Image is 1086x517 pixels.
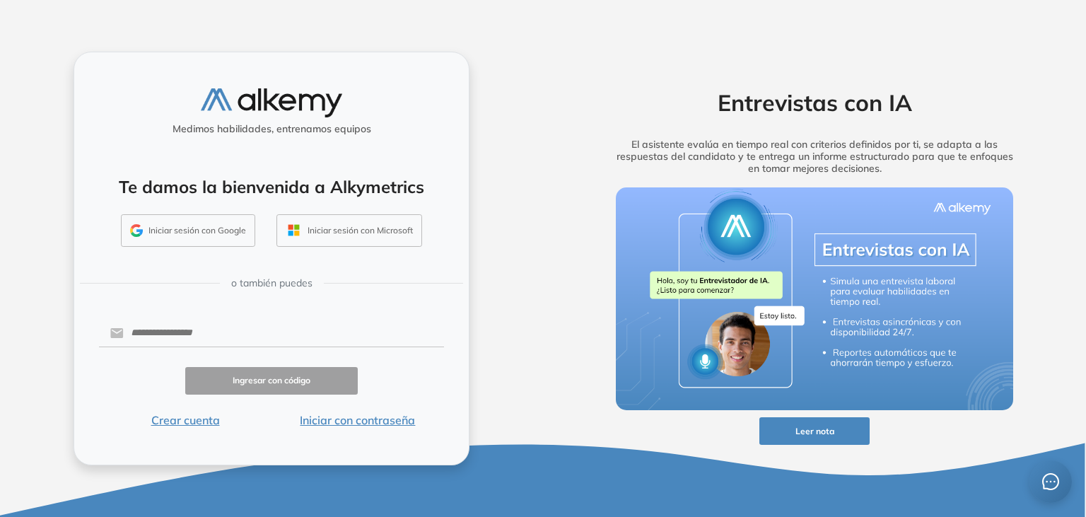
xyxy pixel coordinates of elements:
[80,123,463,135] h5: Medimos habilidades, entrenamos equipos
[130,224,143,237] img: GMAIL_ICON
[93,177,450,197] h4: Te damos la bienvenida a Alkymetrics
[594,89,1035,116] h2: Entrevistas con IA
[271,412,444,429] button: Iniciar con contraseña
[185,367,358,395] button: Ingresar con código
[286,222,302,238] img: OUTLOOK_ICON
[99,412,271,429] button: Crear cuenta
[1042,473,1060,491] span: message
[759,417,870,445] button: Leer nota
[276,214,422,247] button: Iniciar sesión con Microsoft
[231,276,313,291] span: o también puedes
[616,187,1013,411] img: img-more-info
[201,88,342,117] img: logo-alkemy
[121,214,255,247] button: Iniciar sesión con Google
[594,139,1035,174] h5: El asistente evalúa en tiempo real con criterios definidos por ti, se adapta a las respuestas del...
